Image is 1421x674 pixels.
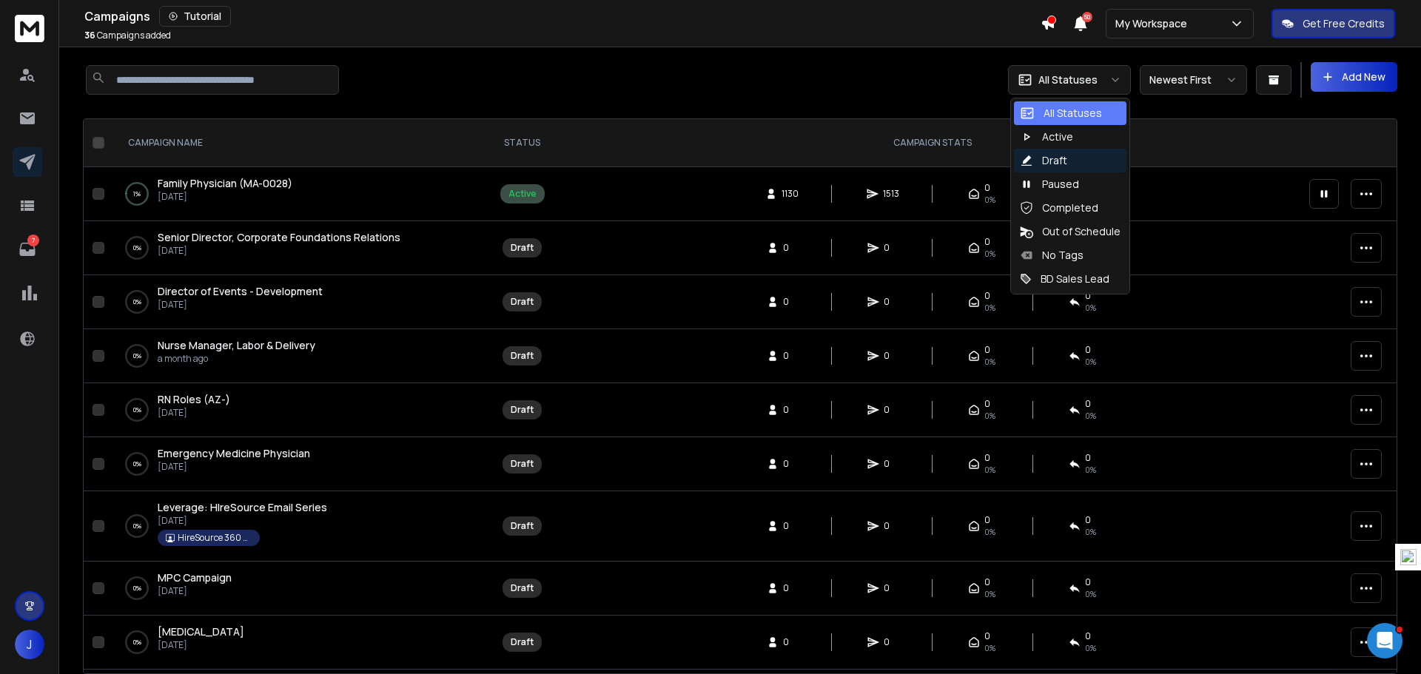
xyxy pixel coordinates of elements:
[984,630,990,642] span: 0
[158,570,232,585] a: MPC Campaign
[158,392,230,406] span: RN Roles (AZ-)
[110,275,480,329] td: 0%Director of Events - Development[DATE]
[1140,65,1247,95] button: Newest First
[1271,9,1395,38] button: Get Free Credits
[158,624,244,639] a: [MEDICAL_DATA]
[13,235,42,264] a: 7
[133,456,141,471] p: 0 %
[984,514,990,526] span: 0
[1115,16,1193,31] p: My Workspace
[1020,177,1079,192] div: Paused
[783,636,798,648] span: 0
[110,383,480,437] td: 0%RN Roles (AZ-)[DATE]
[884,520,898,532] span: 0
[158,299,323,311] p: [DATE]
[158,639,244,651] p: [DATE]
[84,29,95,41] span: 36
[984,236,990,248] span: 0
[158,230,400,244] span: Senior Director, Corporate Foundations Relations
[158,245,400,257] p: [DATE]
[1020,106,1102,121] div: All Statuses
[1020,248,1084,263] div: No Tags
[1367,623,1402,658] iframe: Intercom live chat
[984,588,995,600] span: 0%
[984,302,995,314] span: 0%
[158,446,310,460] span: Emergency Medicine Physician
[1020,129,1073,144] div: Active
[783,296,798,308] span: 0
[511,404,534,416] div: Draft
[783,242,798,254] span: 0
[1085,398,1091,410] span: 0
[158,500,327,515] a: Leverage: HIreSource Email Series
[158,570,232,584] span: MPC Campaign
[158,191,292,203] p: [DATE]
[883,188,899,200] span: 1513
[884,242,898,254] span: 0
[158,407,230,419] p: [DATE]
[782,188,799,200] span: 1130
[158,338,315,352] span: Nurse Manager, Labor & Delivery
[110,221,480,275] td: 0%Senior Director, Corporate Foundations Relations[DATE]
[158,284,323,299] a: Director of Events - Development
[1311,62,1397,92] button: Add New
[783,582,798,594] span: 0
[1085,526,1096,538] span: 0%
[27,235,39,246] p: 7
[1020,153,1067,168] div: Draft
[1082,12,1092,22] span: 50
[158,230,400,245] a: Senior Director, Corporate Foundations Relations
[15,630,44,659] button: J
[133,519,141,533] p: 0 %
[984,182,990,194] span: 0
[783,350,798,362] span: 0
[508,188,537,200] div: Active
[884,350,898,362] span: 0
[511,242,534,254] div: Draft
[158,585,232,597] p: [DATE]
[158,284,323,298] span: Director of Events - Development
[984,452,990,464] span: 0
[1020,200,1098,215] div: Completed
[1020,272,1109,286] div: BD Sales Lead
[1085,576,1091,588] span: 0
[783,404,798,416] span: 0
[158,392,230,407] a: RN Roles (AZ-)
[984,194,995,206] span: 0%
[480,119,564,167] th: STATUS
[84,6,1041,27] div: Campaigns
[1085,452,1091,464] span: 0
[564,119,1300,167] th: CAMPAIGN STATS
[1303,16,1385,31] p: Get Free Credits
[1085,630,1091,642] span: 0
[984,344,990,356] span: 0
[110,562,480,616] td: 0%MPC Campaign[DATE]
[158,624,244,638] span: [MEDICAL_DATA]
[1085,642,1096,654] span: 0%
[1085,410,1096,422] span: 0%
[984,290,990,302] span: 0
[133,186,141,201] p: 1 %
[110,329,480,383] td: 0%Nurse Manager, Labor & Deliverya month ago
[511,458,534,470] div: Draft
[158,446,310,461] a: Emergency Medicine Physician
[984,526,995,538] span: 0%
[884,636,898,648] span: 0
[511,636,534,648] div: Draft
[158,353,315,365] p: a month ago
[1085,290,1091,302] span: 0
[884,458,898,470] span: 0
[884,404,898,416] span: 0
[110,491,480,562] td: 0%Leverage: HIreSource Email Series[DATE]HireSource 360 BD
[178,532,252,544] p: HireSource 360 BD
[984,356,995,368] span: 0%
[1020,224,1121,239] div: Out of Schedule
[158,515,327,527] p: [DATE]
[133,294,141,309] p: 0 %
[133,402,141,417] p: 0 %
[511,582,534,594] div: Draft
[984,398,990,410] span: 0
[110,616,480,670] td: 0%[MEDICAL_DATA][DATE]
[84,30,171,41] p: Campaigns added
